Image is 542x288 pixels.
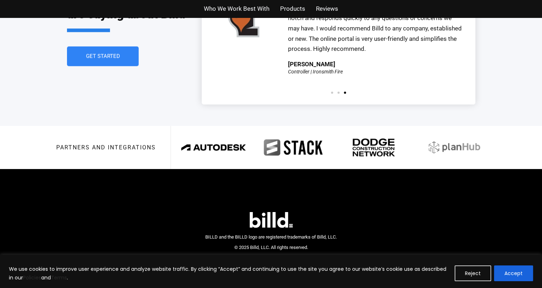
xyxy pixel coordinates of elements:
[280,4,305,14] a: Products
[331,92,333,94] span: Go to slide 1
[9,265,449,282] p: We use cookies to improve user experience and analyze website traffic. By clicking “Accept” and c...
[204,4,269,14] a: Who We Work Best With
[67,47,139,66] a: Get Started
[494,265,533,281] button: Accept
[86,54,120,59] span: Get Started
[51,274,67,281] a: Terms
[288,61,335,67] div: [PERSON_NAME]
[23,274,41,281] a: Policies
[455,265,491,281] button: Reject
[316,4,338,14] a: Reviews
[205,234,337,250] span: BILLD and the BILLD logo are registered trademarks of Billd, LLC. © 2025 Billd, LLC. All rights r...
[344,92,346,94] span: Go to slide 3
[337,92,340,94] span: Go to slide 2
[56,145,156,150] h3: Partners and integrations
[288,69,343,74] div: Controller | Ironsmith Fire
